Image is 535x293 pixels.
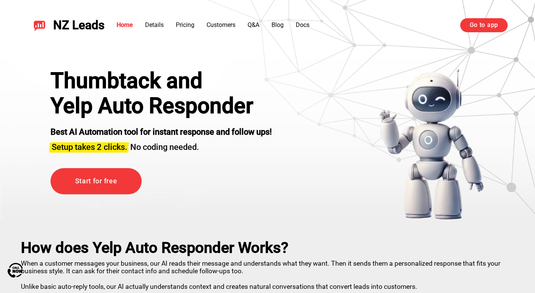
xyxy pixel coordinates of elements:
[21,257,514,290] p: When a customer messages your business, our AI reads their message and understands what they want...
[271,21,284,28] a: Blog
[51,168,142,194] a: Start for free
[51,93,272,118] h1: Yelp Auto Responder
[33,19,46,31] img: NZ Leads logo
[296,21,309,28] a: Docs
[8,263,23,278] img: Call Now
[53,18,104,32] span: NZ Leads
[51,68,272,93] div: Thumbtack and
[52,142,127,152] span: Setup takes 2 clicks.
[51,138,272,153] h3: No coding needed.
[51,127,272,137] strong: Best AI Automation tool for instant response and follow ups!
[460,18,508,32] a: Go to app
[117,21,133,28] a: Home
[145,21,164,28] a: Details
[207,21,235,28] a: Customers
[248,21,259,28] a: Q&A
[21,239,514,257] h2: How does Yelp Auto Responder Works?
[176,21,194,28] a: Pricing
[379,68,484,220] img: yelp bot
